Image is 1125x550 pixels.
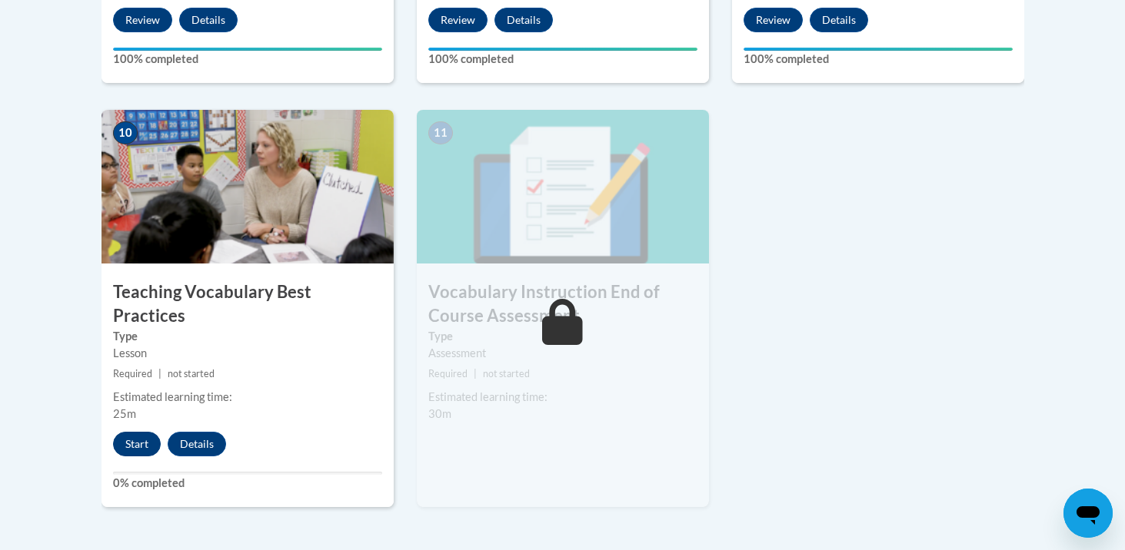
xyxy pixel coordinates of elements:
[428,328,697,345] label: Type
[494,8,553,32] button: Details
[102,110,394,263] img: Course Image
[113,51,382,68] label: 100% completed
[113,121,138,144] span: 10
[744,8,803,32] button: Review
[102,280,394,328] h3: Teaching Vocabulary Best Practices
[428,407,451,420] span: 30m
[428,48,697,51] div: Your progress
[428,389,697,406] div: Estimated learning time:
[428,368,468,379] span: Required
[744,48,1013,51] div: Your progress
[113,389,382,406] div: Estimated learning time:
[113,432,161,456] button: Start
[113,328,382,345] label: Type
[474,368,477,379] span: |
[417,110,709,263] img: Course Image
[113,345,382,362] div: Lesson
[428,121,453,144] span: 11
[810,8,868,32] button: Details
[168,432,226,456] button: Details
[113,8,172,32] button: Review
[428,8,488,32] button: Review
[1063,489,1113,538] iframe: Button to launch messaging window
[428,51,697,68] label: 100% completed
[428,345,697,362] div: Assessment
[417,280,709,328] h3: Vocabulary Instruction End of Course Assessment
[168,368,215,379] span: not started
[113,407,136,420] span: 25m
[483,368,530,379] span: not started
[113,48,382,51] div: Your progress
[744,51,1013,68] label: 100% completed
[113,368,152,379] span: Required
[113,475,382,492] label: 0% completed
[158,368,161,379] span: |
[179,8,238,32] button: Details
